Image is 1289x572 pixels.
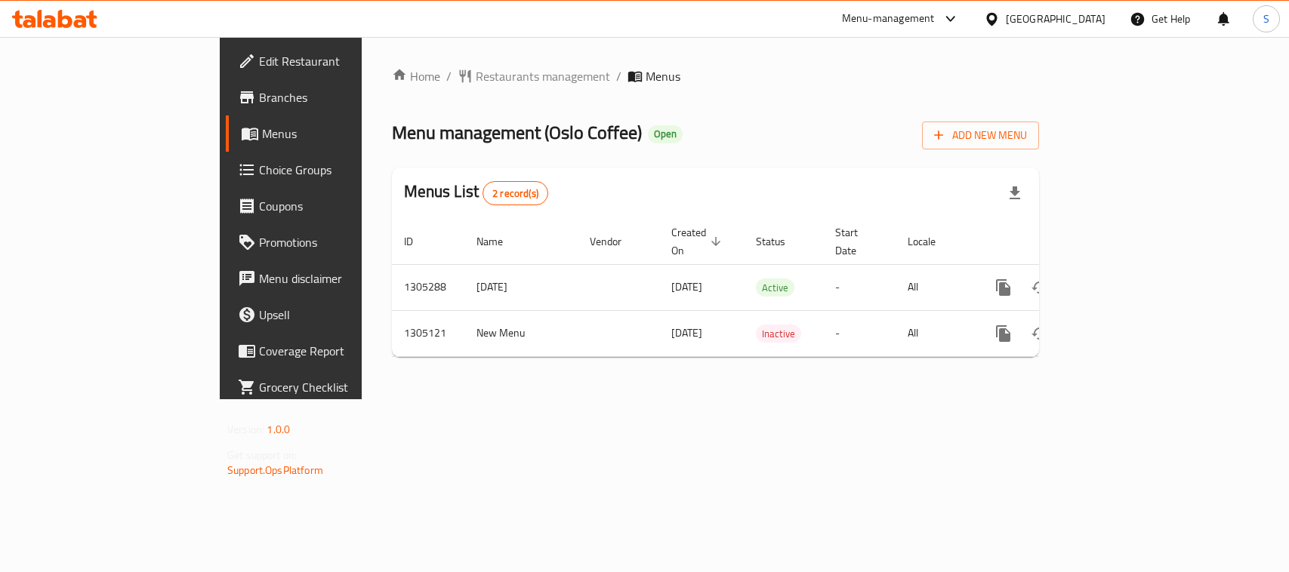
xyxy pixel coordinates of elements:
table: enhanced table [392,219,1143,357]
button: more [985,269,1022,306]
span: Created On [671,223,726,260]
a: Coverage Report [226,333,435,369]
div: Open [648,125,683,143]
li: / [616,67,621,85]
div: Total records count [483,181,548,205]
span: Coupons [259,197,423,215]
span: Menu management ( Oslo Coffee ) [392,115,642,149]
span: Coverage Report [259,342,423,360]
span: [DATE] [671,277,702,297]
div: Export file [997,175,1033,211]
span: Vendor [590,232,641,251]
span: Start Date [835,223,877,260]
nav: breadcrumb [392,67,1039,85]
span: Grocery Checklist [259,378,423,396]
td: - [823,264,896,310]
button: more [985,315,1022,352]
h2: Menus List [404,180,548,205]
a: Upsell [226,297,435,333]
td: All [896,310,973,356]
span: Status [756,232,805,251]
a: Grocery Checklist [226,369,435,405]
button: Add New Menu [922,121,1039,149]
span: ID [404,232,433,251]
td: New Menu [464,310,578,356]
span: Menu disclaimer [259,269,423,288]
a: Promotions [226,224,435,260]
td: - [823,310,896,356]
span: Open [648,128,683,140]
span: 1.0.0 [267,420,290,439]
a: Choice Groups [226,152,435,188]
button: Change Status [1022,269,1058,306]
span: Name [476,232,523,251]
span: Menus [646,67,680,85]
a: Edit Restaurant [226,43,435,79]
span: 2 record(s) [483,186,547,201]
div: Menu-management [842,10,935,28]
span: Promotions [259,233,423,251]
span: S [1263,11,1269,27]
span: Locale [908,232,955,251]
span: Choice Groups [259,161,423,179]
td: [DATE] [464,264,578,310]
span: Edit Restaurant [259,52,423,70]
li: / [446,67,452,85]
a: Restaurants management [458,67,610,85]
button: Change Status [1022,315,1058,352]
span: Active [756,279,794,297]
span: Upsell [259,306,423,324]
a: Support.OpsPlatform [227,460,323,480]
a: Coupons [226,188,435,224]
a: Branches [226,79,435,115]
span: Restaurants management [476,67,610,85]
th: Actions [973,219,1143,265]
td: All [896,264,973,310]
span: Add New Menu [934,126,1027,145]
a: Menus [226,115,435,152]
div: [GEOGRAPHIC_DATA] [1006,11,1106,27]
span: Menus [262,125,423,143]
span: Version: [227,420,264,439]
span: Branches [259,88,423,106]
span: Inactive [756,325,801,343]
span: Get support on: [227,445,297,465]
span: [DATE] [671,323,702,343]
a: Menu disclaimer [226,260,435,297]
